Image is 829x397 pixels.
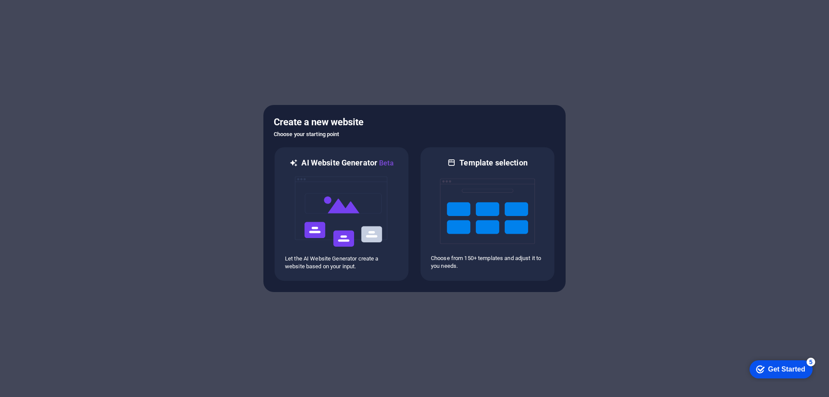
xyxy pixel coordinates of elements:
h6: Template selection [459,158,527,168]
div: AI Website GeneratorBetaaiLet the AI Website Generator create a website based on your input. [274,146,409,282]
h5: Create a new website [274,115,555,129]
img: ai [294,168,389,255]
div: Template selectionChoose from 150+ templates and adjust it to you needs. [420,146,555,282]
p: Let the AI Website Generator create a website based on your input. [285,255,398,270]
p: Choose from 150+ templates and adjust it to you needs. [431,254,544,270]
span: Beta [377,159,394,167]
div: Get Started 5 items remaining, 0% complete [5,4,68,22]
h6: Choose your starting point [274,129,555,140]
h6: AI Website Generator [301,158,393,168]
div: Get Started [23,10,60,17]
div: 5 [62,2,70,10]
